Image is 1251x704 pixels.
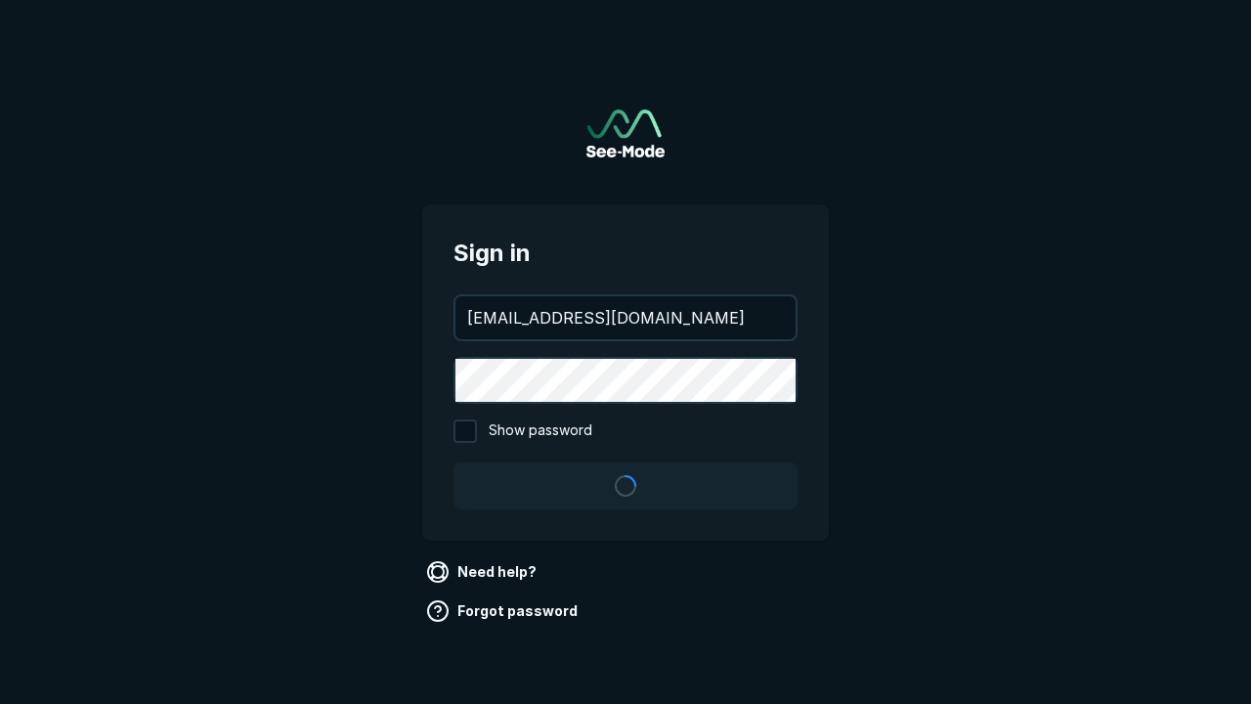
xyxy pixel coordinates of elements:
input: your@email.com [455,296,796,339]
span: Sign in [453,236,798,271]
a: Forgot password [422,595,585,627]
a: Go to sign in [586,110,665,157]
a: Need help? [422,556,544,588]
img: See-Mode Logo [586,110,665,157]
span: Show password [489,419,592,443]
